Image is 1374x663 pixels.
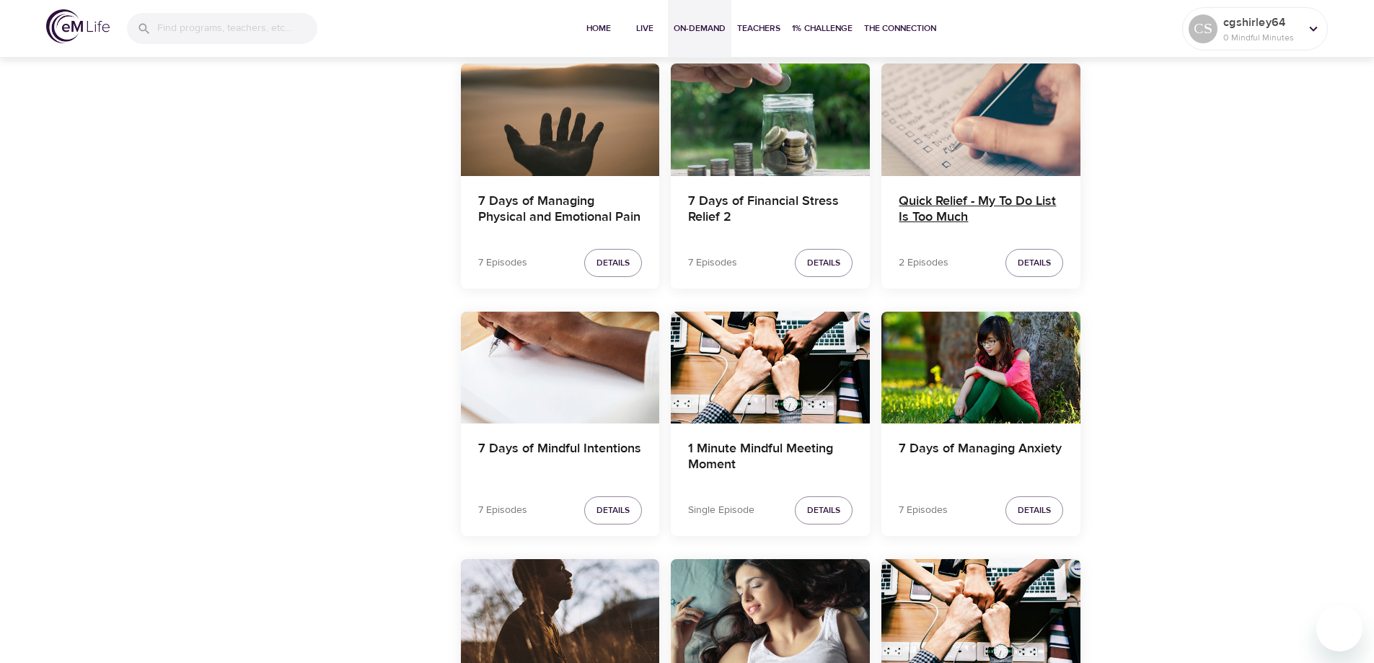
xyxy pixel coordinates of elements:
[688,193,853,228] h4: 7 Days of Financial Stress Relief 2
[584,249,642,277] button: Details
[864,21,936,36] span: The Connection
[688,255,737,271] p: 7 Episodes
[899,193,1063,228] h4: Quick Relief - My To Do List Is Too Much
[1018,255,1051,271] span: Details
[157,13,317,44] input: Find programs, teachers, etc...
[688,441,853,475] h4: 1 Minute Mindful Meeting Moment
[795,249,853,277] button: Details
[737,21,780,36] span: Teachers
[792,21,853,36] span: 1% Challenge
[478,503,527,518] p: 7 Episodes
[807,255,840,271] span: Details
[461,312,660,423] button: 7 Days of Mindful Intentions
[899,255,948,271] p: 2 Episodes
[674,21,726,36] span: On-Demand
[1005,249,1063,277] button: Details
[688,503,754,518] p: Single Episode
[881,312,1080,423] button: 7 Days of Managing Anxiety
[1223,14,1300,31] p: cgshirley64
[1223,31,1300,44] p: 0 Mindful Minutes
[807,503,840,518] span: Details
[46,9,110,43] img: logo
[627,21,662,36] span: Live
[881,63,1080,175] button: Quick Relief - My To Do List Is Too Much
[478,193,643,228] h4: 7 Days of Managing Physical and Emotional Pain
[1189,14,1217,43] div: CS
[1018,503,1051,518] span: Details
[671,63,870,175] button: 7 Days of Financial Stress Relief 2
[596,503,630,518] span: Details
[478,255,527,271] p: 7 Episodes
[596,255,630,271] span: Details
[461,63,660,175] button: 7 Days of Managing Physical and Emotional Pain
[1316,605,1362,651] iframe: Button to launch messaging window
[478,441,643,475] h4: 7 Days of Mindful Intentions
[671,312,870,423] button: 1 Minute Mindful Meeting Moment
[584,496,642,524] button: Details
[1005,496,1063,524] button: Details
[581,21,616,36] span: Home
[899,503,948,518] p: 7 Episodes
[899,441,1063,475] h4: 7 Days of Managing Anxiety
[795,496,853,524] button: Details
